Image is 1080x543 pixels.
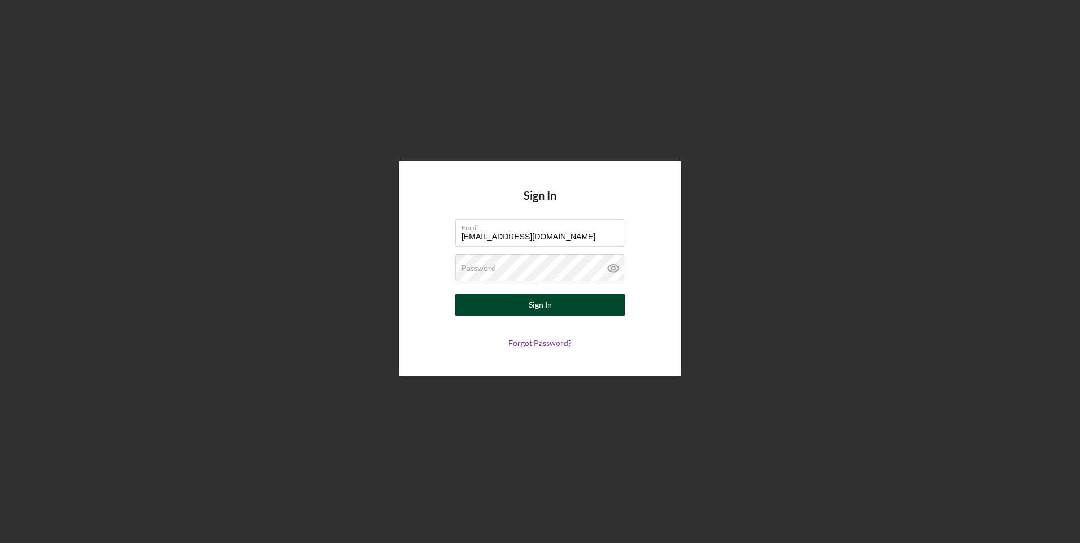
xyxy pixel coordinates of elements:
[461,220,624,232] label: Email
[524,189,556,219] h4: Sign In
[461,264,496,273] label: Password
[529,294,552,316] div: Sign In
[508,338,572,348] a: Forgot Password?
[455,294,625,316] button: Sign In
